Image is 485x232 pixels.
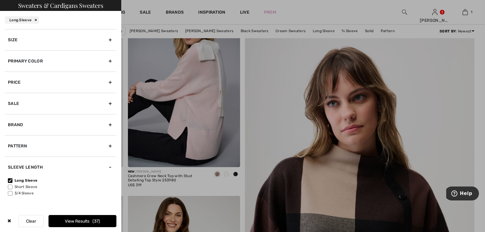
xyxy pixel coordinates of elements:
input: Long Sleeve [8,178,12,183]
div: Brand [5,114,116,135]
button: Clear [18,215,44,227]
div: Pattern [5,135,116,156]
div: Long Sleeve [5,16,39,24]
div: Size [5,29,116,50]
button: View Results37 [48,215,116,227]
div: Sleeve length [5,156,116,178]
label: 3/4 Sleeve [8,190,116,196]
label: Short Sleeve [8,184,116,190]
div: Sale [5,93,116,114]
iframe: Opens a widget where you can find more information [446,187,479,202]
div: Primary Color [5,50,116,72]
span: 37 [92,219,100,224]
label: Long Sleeve [8,178,116,183]
input: 3/4 Sleeve [8,191,12,196]
div: Price [5,72,116,93]
div: ✖ [5,215,14,227]
input: Short Sleeve [8,185,12,189]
